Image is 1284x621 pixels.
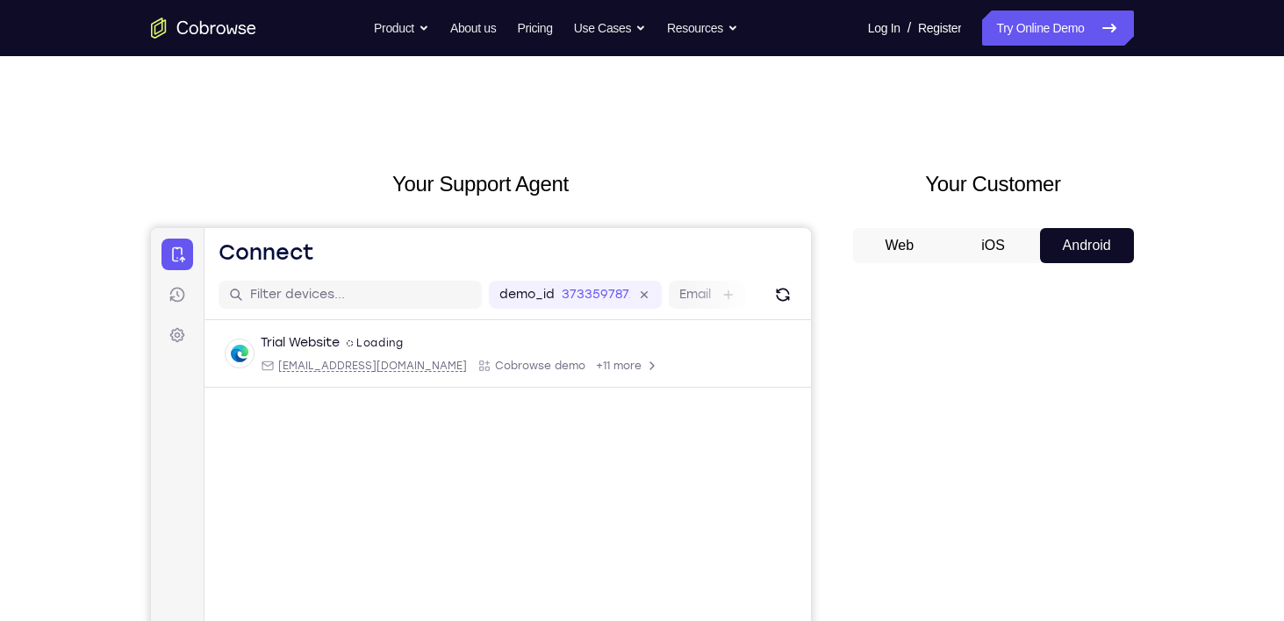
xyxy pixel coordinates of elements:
a: Log In [868,11,900,46]
div: Email [110,131,316,145]
span: +11 more [445,131,491,145]
span: web@example.com [127,131,316,145]
button: Use Cases [574,11,646,46]
div: Open device details [54,92,660,160]
button: Product [374,11,429,46]
div: App [326,131,434,145]
button: Resources [667,11,738,46]
button: Android [1040,228,1134,263]
div: Trial Website [110,106,189,124]
div: Loading [196,108,253,122]
span: Cobrowse demo [344,131,434,145]
button: 6-digit code [304,528,410,563]
span: / [907,18,911,39]
h2: Your Customer [853,168,1134,200]
a: Pricing [517,11,552,46]
a: Go to the home page [151,18,256,39]
a: Register [918,11,961,46]
a: Try Online Demo [982,11,1133,46]
button: iOS [946,228,1040,263]
button: Web [853,228,947,263]
h2: Your Support Agent [151,168,811,200]
a: About us [450,11,496,46]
